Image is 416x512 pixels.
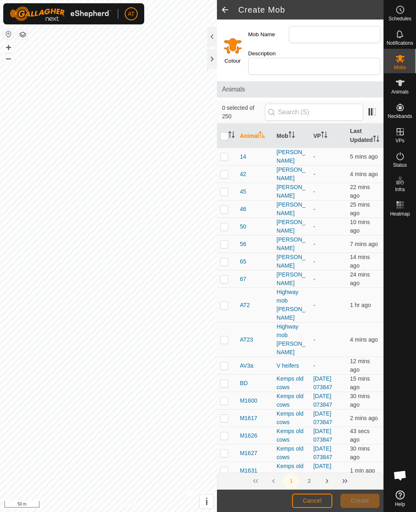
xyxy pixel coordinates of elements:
button: Cancel [292,494,332,508]
span: 65 [240,257,246,266]
div: [PERSON_NAME] [277,270,307,288]
div: [PERSON_NAME] [277,253,307,270]
label: Colour [225,57,241,65]
p-sorticon: Activate to sort [288,133,295,139]
div: Open chat [388,463,412,488]
div: [PERSON_NAME] [277,218,307,235]
a: Help [384,487,416,510]
div: Highway mob [PERSON_NAME] [277,288,307,322]
button: Reset Map [4,29,13,39]
span: 46 [240,205,246,214]
app-display-virtual-paddock-transition: - [313,206,315,212]
span: BD [240,379,247,388]
button: – [4,53,13,63]
a: [DATE] 073847 [313,410,332,425]
span: i [206,496,208,507]
th: VP [310,124,347,148]
span: 1 Oct 2025 at 4:52 pm [350,302,371,308]
button: Map Layers [18,30,28,39]
span: M1627 [240,449,257,458]
app-display-virtual-paddock-transition: - [313,153,315,160]
a: [DATE] 073847 [313,428,332,443]
span: Schedules [388,16,411,21]
img: Gallagher Logo [10,7,111,21]
a: [DATE] 073847 [313,445,332,460]
span: 1 Oct 2025 at 6:04 pm [350,428,370,443]
span: 1 Oct 2025 at 5:34 pm [350,393,370,408]
span: 1 Oct 2025 at 5:59 pm [350,171,378,177]
th: Animal [236,124,273,148]
div: Kemps old cows [277,462,307,479]
div: Kemps old cows [277,410,307,427]
a: [DATE] 073847 [313,393,332,408]
span: 1 Oct 2025 at 5:52 pm [350,358,370,373]
span: Neckbands [388,114,412,119]
span: VPs [395,138,404,143]
span: 45 [240,187,246,196]
div: Kemps old cows [277,392,307,409]
div: [PERSON_NAME] [277,148,307,165]
a: Privacy Policy [76,501,107,509]
span: AV3a [240,362,253,370]
app-display-virtual-paddock-transition: - [313,223,315,230]
span: AT2 [240,301,250,309]
span: Heatmap [390,211,410,216]
input: Search (S) [265,104,363,121]
div: Kemps old cows [277,375,307,392]
span: 1 Oct 2025 at 5:57 pm [350,241,378,247]
span: 1 Oct 2025 at 5:50 pm [350,254,370,269]
span: AT [128,10,135,18]
span: Notifications [387,41,413,46]
span: 1 Oct 2025 at 5:54 pm [350,219,370,234]
button: 1 [283,473,299,489]
app-display-virtual-paddock-transition: - [313,241,315,247]
p-sorticon: Activate to sort [373,137,379,143]
button: Last Page [337,473,353,489]
app-display-virtual-paddock-transition: - [313,276,315,282]
div: Kemps old cows [277,427,307,444]
span: 67 [240,275,246,283]
h2: Create Mob [238,5,383,15]
p-sorticon: Activate to sort [228,133,235,139]
span: 42 [240,170,246,179]
span: 1 Oct 2025 at 5:42 pm [350,184,370,199]
th: Mob [273,124,310,148]
span: 1 Oct 2025 at 6:02 pm [350,415,378,421]
button: Next Page [319,473,335,489]
span: 1 Oct 2025 at 5:49 pm [350,375,370,390]
span: Animals [222,85,379,94]
label: Mob Name [248,26,289,43]
span: Cancel [303,497,322,504]
button: + [4,43,13,52]
span: Create [351,497,369,504]
a: [DATE] 073847 [313,463,332,478]
div: [PERSON_NAME] [277,166,307,183]
a: [DATE] 073847 [313,375,332,390]
span: M1631 [240,466,257,475]
button: i [200,495,213,508]
div: [PERSON_NAME] [277,183,307,200]
label: Description [248,50,289,58]
span: AT23 [240,336,253,344]
span: M1600 [240,397,257,405]
app-display-virtual-paddock-transition: - [313,336,315,343]
span: 1 Oct 2025 at 6:03 pm [350,467,375,474]
p-sorticon: Activate to sort [259,133,265,139]
span: M1617 [240,414,257,423]
span: 1 Oct 2025 at 5:40 pm [350,271,370,286]
div: [PERSON_NAME] [277,235,307,253]
div: V heifers [277,362,307,370]
p-sorticon: Activate to sort [321,133,327,139]
button: Create [340,494,379,508]
app-display-virtual-paddock-transition: - [313,171,315,177]
div: Highway mob [PERSON_NAME] [277,322,307,357]
span: Status [393,163,407,168]
app-display-virtual-paddock-transition: - [313,188,315,195]
span: 56 [240,240,246,248]
span: Help [395,502,405,507]
span: 50 [240,222,246,231]
div: Kemps old cows [277,444,307,462]
app-display-virtual-paddock-transition: - [313,258,315,265]
span: 1 Oct 2025 at 5:34 pm [350,445,370,460]
button: 2 [301,473,317,489]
